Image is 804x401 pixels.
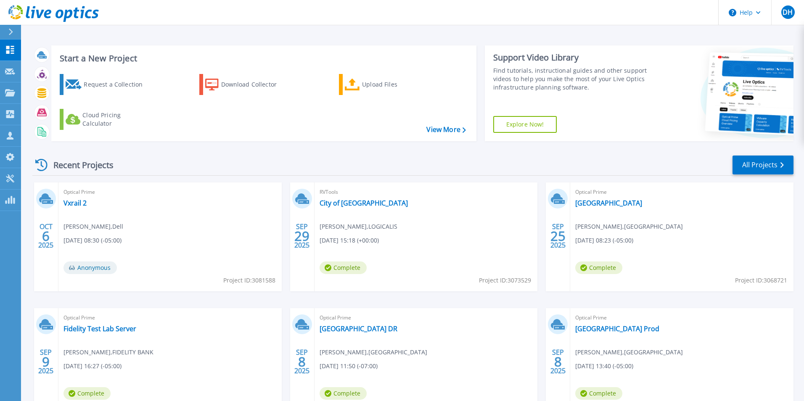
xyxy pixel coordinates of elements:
[575,348,683,357] span: [PERSON_NAME] , [GEOGRAPHIC_DATA]
[63,313,277,322] span: Optical Prime
[550,346,566,377] div: SEP 2025
[320,261,367,274] span: Complete
[320,187,533,197] span: RVTools
[493,52,651,63] div: Support Video Library
[320,387,367,400] span: Complete
[575,261,622,274] span: Complete
[38,221,54,251] div: OCT 2025
[320,313,533,322] span: Optical Prime
[221,76,288,93] div: Download Collector
[575,324,659,333] a: [GEOGRAPHIC_DATA] Prod
[320,236,379,245] span: [DATE] 15:18 (+00:00)
[60,74,153,95] a: Request a Collection
[575,222,683,231] span: [PERSON_NAME] , [GEOGRAPHIC_DATA]
[575,361,633,371] span: [DATE] 13:40 (-05:00)
[320,361,378,371] span: [DATE] 11:50 (-07:00)
[550,221,566,251] div: SEP 2025
[575,199,642,207] a: [GEOGRAPHIC_DATA]
[320,324,397,333] a: [GEOGRAPHIC_DATA] DR
[575,236,633,245] span: [DATE] 08:23 (-05:00)
[63,199,87,207] a: Vxrail 2
[320,222,397,231] span: [PERSON_NAME] , LOGICALIS
[320,199,408,207] a: City of [GEOGRAPHIC_DATA]
[294,232,309,240] span: 29
[339,74,433,95] a: Upload Files
[550,232,566,240] span: 25
[63,222,123,231] span: [PERSON_NAME] , Dell
[783,9,793,16] span: DH
[493,116,557,133] a: Explore Now!
[735,276,787,285] span: Project ID: 3068721
[733,156,793,174] a: All Projects
[575,313,788,322] span: Optical Prime
[60,109,153,130] a: Cloud Pricing Calculator
[479,276,531,285] span: Project ID: 3073529
[554,358,562,365] span: 8
[426,126,465,134] a: View More
[575,187,788,197] span: Optical Prime
[42,358,50,365] span: 9
[82,111,150,128] div: Cloud Pricing Calculator
[294,221,310,251] div: SEP 2025
[63,387,111,400] span: Complete
[63,261,117,274] span: Anonymous
[493,66,651,92] div: Find tutorials, instructional guides and other support videos to help you make the most of your L...
[320,348,427,357] span: [PERSON_NAME] , [GEOGRAPHIC_DATA]
[63,324,136,333] a: Fidelity Test Lab Server
[298,358,306,365] span: 8
[294,346,310,377] div: SEP 2025
[84,76,151,93] div: Request a Collection
[63,187,277,197] span: Optical Prime
[63,348,153,357] span: [PERSON_NAME] , FIDELITY BANK
[575,387,622,400] span: Complete
[362,76,429,93] div: Upload Files
[42,232,50,240] span: 6
[32,155,125,175] div: Recent Projects
[38,346,54,377] div: SEP 2025
[63,361,122,371] span: [DATE] 16:27 (-05:00)
[223,276,275,285] span: Project ID: 3081588
[63,236,122,245] span: [DATE] 08:30 (-05:00)
[199,74,293,95] a: Download Collector
[60,54,465,63] h3: Start a New Project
